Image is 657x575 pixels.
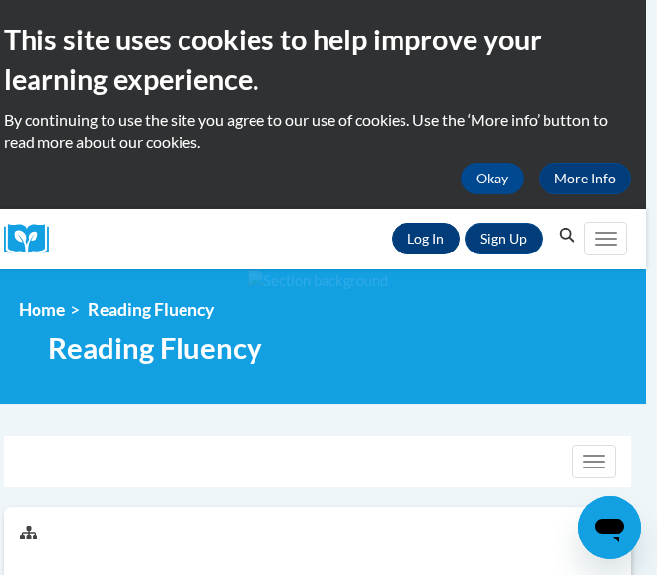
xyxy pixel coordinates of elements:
[48,330,262,365] span: Reading Fluency
[248,270,388,292] img: Section background
[4,109,631,153] p: By continuing to use the site you agree to our use of cookies. Use the ‘More info’ button to read...
[4,224,63,254] a: Cox Campus
[392,223,460,254] a: Log In
[4,20,631,100] h2: This site uses cookies to help improve your learning experience.
[582,209,631,269] div: Main menu
[465,223,543,254] a: Register
[552,224,582,248] button: Search
[578,496,641,559] iframe: Button to launch messaging window
[4,224,63,254] img: Logo brand
[461,163,524,194] button: Okay
[539,163,631,194] a: More Info
[19,299,65,320] a: Home
[88,299,214,320] span: Reading Fluency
